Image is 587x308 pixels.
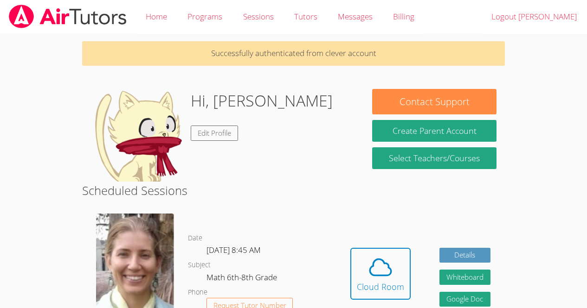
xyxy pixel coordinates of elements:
[372,89,496,114] button: Contact Support
[188,233,202,244] dt: Date
[372,147,496,169] a: Select Teachers/Courses
[90,89,183,182] img: default.png
[191,89,333,113] h1: Hi, [PERSON_NAME]
[439,270,490,285] button: Whiteboard
[439,292,490,307] a: Google Doc
[206,271,279,287] dd: Math 6th-8th Grade
[439,248,490,263] a: Details
[8,5,128,28] img: airtutors_banner-c4298cdbf04f3fff15de1276eac7730deb9818008684d7c2e4769d2f7ddbe033.png
[357,280,404,293] div: Cloud Room
[188,259,211,271] dt: Subject
[82,182,505,199] h2: Scheduled Sessions
[350,248,411,300] button: Cloud Room
[372,120,496,142] button: Create Parent Account
[188,287,207,298] dt: Phone
[206,245,261,255] span: [DATE] 8:45 AM
[82,41,505,66] p: Successfully authenticated from clever account
[338,11,373,22] span: Messages
[191,126,238,141] a: Edit Profile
